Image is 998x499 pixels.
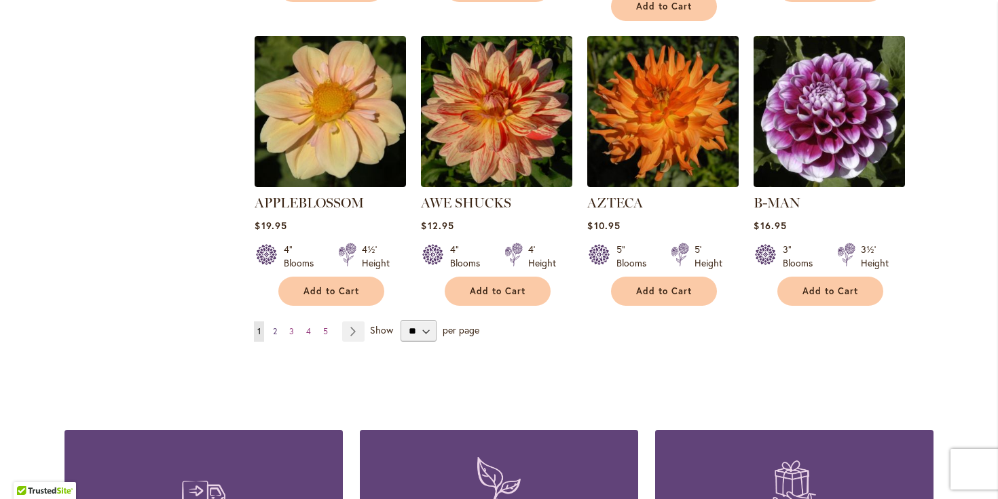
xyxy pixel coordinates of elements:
[286,321,297,342] a: 3
[421,219,454,232] span: $12.95
[450,243,488,270] div: 4" Blooms
[587,177,739,190] a: AZTECA
[303,285,359,297] span: Add to Cart
[289,326,294,336] span: 3
[255,36,406,187] img: APPLEBLOSSOM
[754,219,786,232] span: $16.95
[306,326,311,336] span: 4
[754,177,905,190] a: B-MAN
[445,277,551,306] button: Add to Cart
[587,195,643,211] a: AZTECA
[443,323,479,336] span: per page
[257,326,261,336] span: 1
[320,321,331,342] a: 5
[278,277,384,306] button: Add to Cart
[802,285,858,297] span: Add to Cart
[695,243,722,270] div: 5' Height
[255,195,364,211] a: APPLEBLOSSOM
[777,277,883,306] button: Add to Cart
[611,277,717,306] button: Add to Cart
[370,323,393,336] span: Show
[421,195,511,211] a: AWE SHUCKS
[587,219,620,232] span: $10.95
[470,285,525,297] span: Add to Cart
[754,36,905,187] img: B-MAN
[421,36,572,187] img: AWE SHUCKS
[284,243,322,270] div: 4" Blooms
[273,326,277,336] span: 2
[10,451,48,489] iframe: Launch Accessibility Center
[255,177,406,190] a: APPLEBLOSSOM
[861,243,889,270] div: 3½' Height
[616,243,654,270] div: 5" Blooms
[255,219,287,232] span: $19.95
[421,177,572,190] a: AWE SHUCKS
[323,326,328,336] span: 5
[636,1,692,12] span: Add to Cart
[754,195,800,211] a: B-MAN
[587,36,739,187] img: AZTECA
[783,243,821,270] div: 3" Blooms
[636,285,692,297] span: Add to Cart
[303,321,314,342] a: 4
[270,321,280,342] a: 2
[528,243,556,270] div: 4' Height
[362,243,390,270] div: 4½' Height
